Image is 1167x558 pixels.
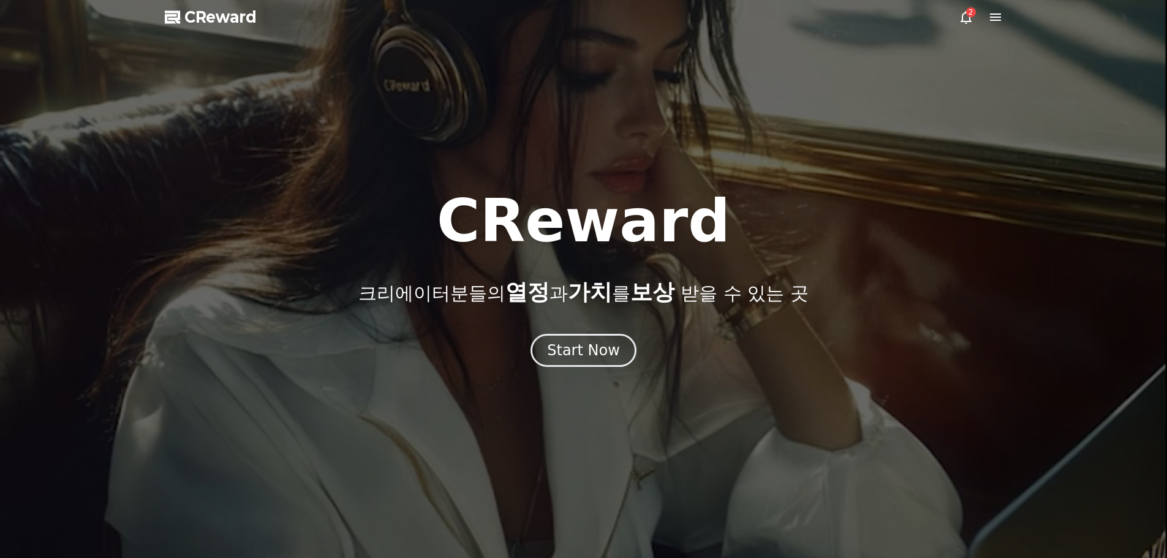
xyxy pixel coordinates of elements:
a: Start Now [531,346,636,358]
a: CReward [165,7,257,27]
a: 2 [959,10,973,25]
button: Start Now [531,334,636,367]
div: Start Now [547,341,620,360]
div: 2 [966,7,976,17]
p: 크리에이터분들의 과 를 받을 수 있는 곳 [358,280,808,304]
span: CReward [184,7,257,27]
span: 가치 [568,279,612,304]
span: 보상 [630,279,674,304]
span: 열정 [505,279,550,304]
h1: CReward [437,192,730,251]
